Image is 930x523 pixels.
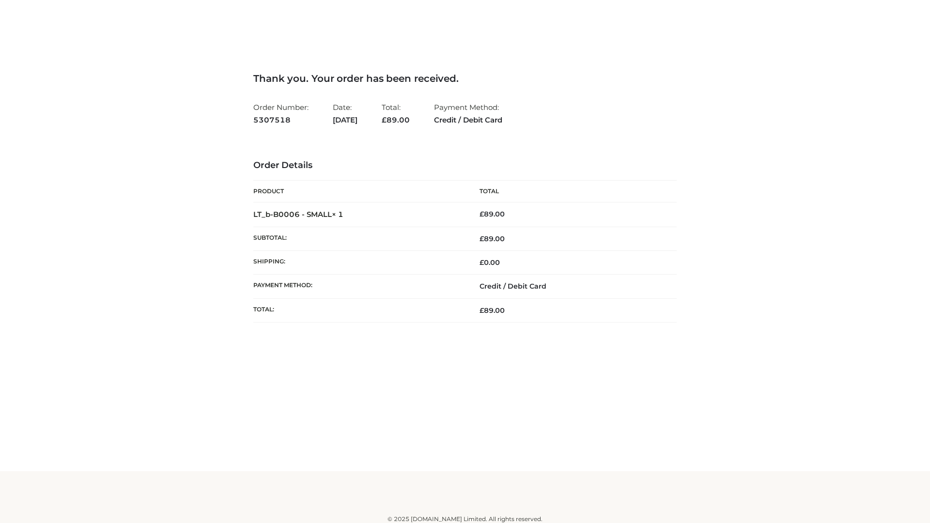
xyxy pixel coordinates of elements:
span: 89.00 [480,234,505,243]
h3: Thank you. Your order has been received. [253,73,677,84]
th: Shipping: [253,251,465,275]
th: Subtotal: [253,227,465,250]
td: Credit / Debit Card [465,275,677,298]
h3: Order Details [253,160,677,171]
strong: LT_b-B0006 - SMALL [253,210,343,219]
span: £ [382,115,387,124]
strong: × 1 [332,210,343,219]
strong: 5307518 [253,114,309,126]
bdi: 0.00 [480,258,500,267]
th: Product [253,181,465,202]
span: £ [480,210,484,218]
li: Order Number: [253,99,309,128]
li: Total: [382,99,410,128]
th: Total [465,181,677,202]
strong: [DATE] [333,114,357,126]
strong: Credit / Debit Card [434,114,502,126]
th: Payment method: [253,275,465,298]
span: £ [480,234,484,243]
span: 89.00 [382,115,410,124]
li: Date: [333,99,357,128]
li: Payment Method: [434,99,502,128]
span: £ [480,306,484,315]
th: Total: [253,298,465,322]
span: 89.00 [480,306,505,315]
span: £ [480,258,484,267]
bdi: 89.00 [480,210,505,218]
